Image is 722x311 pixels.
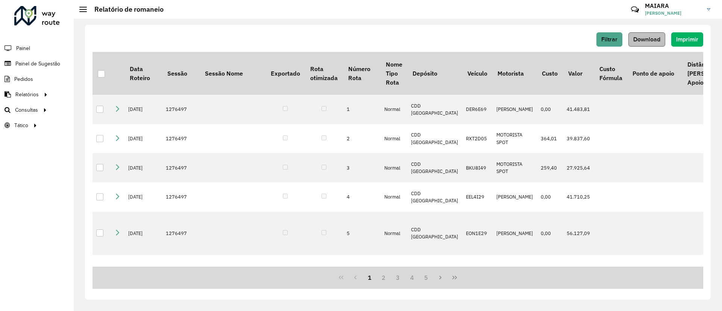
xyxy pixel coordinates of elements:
span: Painel [16,44,30,52]
td: [PERSON_NAME] [493,182,537,212]
td: [DATE] [124,124,162,153]
span: Filtrar [601,36,617,42]
th: Rota otimizada [305,52,343,95]
td: CDD [GEOGRAPHIC_DATA] [407,182,462,212]
td: 4 [343,182,381,212]
span: Pedidos [14,75,33,83]
button: Filtrar [596,32,622,47]
td: Normal [381,153,407,182]
td: 39.837,60 [563,124,594,153]
td: CDD [GEOGRAPHIC_DATA] [407,212,462,255]
th: Veículo [462,52,492,95]
button: 3 [391,270,405,285]
td: [DATE] [124,95,162,124]
td: 2 [343,124,381,153]
span: Imprimir [676,36,698,42]
td: MOTORISTA SPOT [493,153,537,182]
td: 259,40 [537,153,563,182]
td: 0,00 [537,182,563,212]
th: Exportado [265,52,305,95]
button: 1 [363,270,377,285]
td: 41.710,25 [563,182,594,212]
td: MOTORISTA SPOT [493,124,537,153]
h2: Relatório de romaneio [87,5,164,14]
th: Motorista [493,52,537,95]
button: Imprimir [671,32,703,47]
td: CDD [GEOGRAPHIC_DATA] [407,153,462,182]
td: Normal [381,182,407,212]
button: 4 [405,270,419,285]
th: Sessão Nome [200,52,265,95]
td: 56.127,09 [563,212,594,255]
td: 1 [343,95,381,124]
td: EON1E29 [462,212,492,255]
a: Contato Rápido [627,2,643,18]
span: Relatórios [15,91,39,99]
td: [PERSON_NAME] [493,95,537,124]
th: Valor [563,52,594,95]
th: Número Rota [343,52,381,95]
td: [DATE] [124,212,162,255]
td: Normal [381,212,407,255]
th: Ponto de apoio [627,52,682,95]
td: RXT2D05 [462,124,492,153]
td: Normal [381,124,407,153]
h3: MAIARA [645,2,701,9]
td: 1276497 [162,124,200,153]
button: 2 [376,270,391,285]
td: 1276497 [162,153,200,182]
button: Download [628,32,665,47]
th: Custo [537,52,563,95]
th: Sessão [162,52,200,95]
td: [PERSON_NAME] [493,212,537,255]
span: Download [633,36,660,42]
td: CDD [GEOGRAPHIC_DATA] [407,124,462,153]
span: Tático [14,121,28,129]
td: CDD [GEOGRAPHIC_DATA] [407,95,462,124]
td: 364,01 [537,124,563,153]
td: 1276497 [162,182,200,212]
td: 3 [343,153,381,182]
span: Consultas [15,106,38,114]
td: 0,00 [537,212,563,255]
button: Next Page [433,270,447,285]
td: [DATE] [124,182,162,212]
span: Painel de Sugestão [15,60,60,68]
td: 41.483,81 [563,95,594,124]
td: 27.925,64 [563,153,594,182]
th: Depósito [407,52,462,95]
td: 1276497 [162,212,200,255]
td: DER6E69 [462,95,492,124]
th: Nome Tipo Rota [381,52,407,95]
td: Normal [381,95,407,124]
span: [PERSON_NAME] [645,10,701,17]
td: 1276497 [162,95,200,124]
td: 0,00 [537,95,563,124]
th: Custo Fórmula [594,52,627,95]
td: EEL4I29 [462,182,492,212]
td: [DATE] [124,153,162,182]
th: Data Roteiro [124,52,162,95]
td: 5 [343,212,381,255]
td: BKU8I49 [462,153,492,182]
button: Last Page [447,270,462,285]
button: 5 [419,270,434,285]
